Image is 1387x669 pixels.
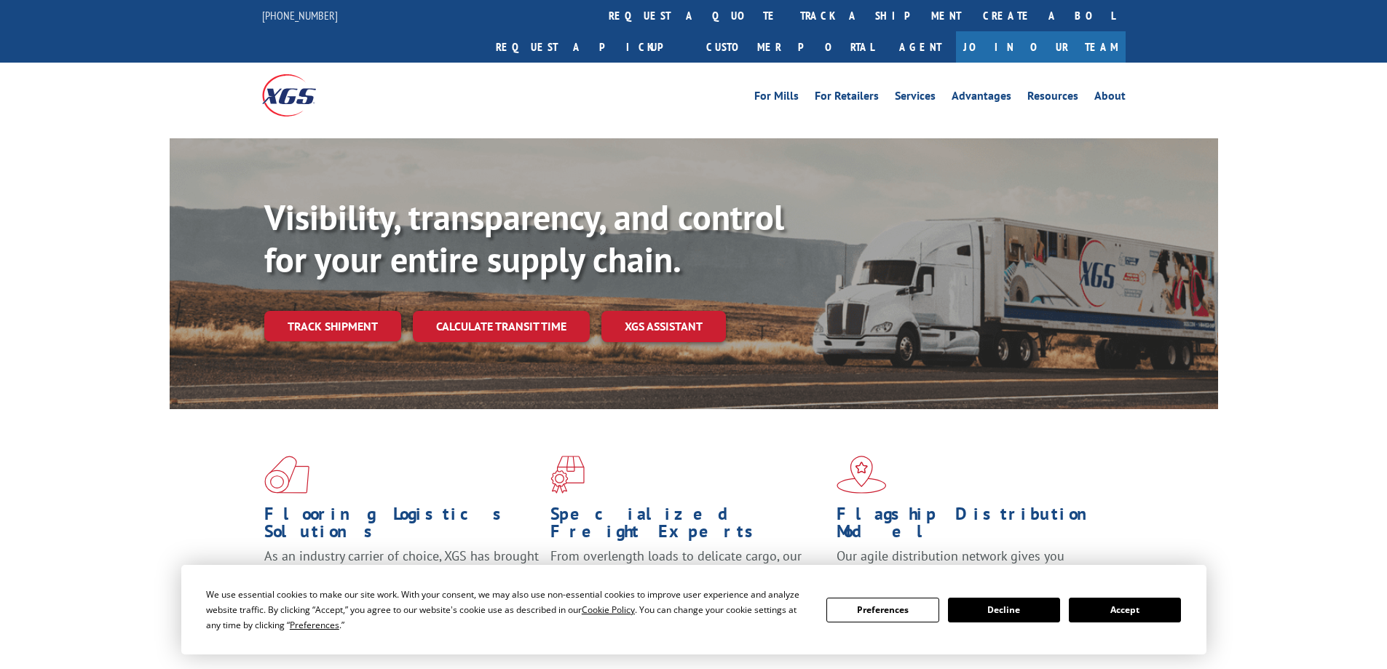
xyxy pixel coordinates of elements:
[952,90,1011,106] a: Advantages
[826,598,939,622] button: Preferences
[1094,90,1126,106] a: About
[837,547,1105,582] span: Our agile distribution network gives you nationwide inventory management on demand.
[264,547,539,599] span: As an industry carrier of choice, XGS has brought innovation and dedication to flooring logistics...
[695,31,885,63] a: Customer Portal
[206,587,809,633] div: We use essential cookies to make our site work. With your consent, we may also use non-essential ...
[837,505,1112,547] h1: Flagship Distribution Model
[264,456,309,494] img: xgs-icon-total-supply-chain-intelligence-red
[837,456,887,494] img: xgs-icon-flagship-distribution-model-red
[1069,598,1181,622] button: Accept
[413,311,590,342] a: Calculate transit time
[895,90,936,106] a: Services
[948,598,1060,622] button: Decline
[754,90,799,106] a: For Mills
[181,565,1206,654] div: Cookie Consent Prompt
[1027,90,1078,106] a: Resources
[815,90,879,106] a: For Retailers
[601,311,726,342] a: XGS ASSISTANT
[582,603,635,616] span: Cookie Policy
[550,547,826,612] p: From overlength loads to delicate cargo, our experienced staff knows the best way to move your fr...
[290,619,339,631] span: Preferences
[956,31,1126,63] a: Join Our Team
[264,311,401,341] a: Track shipment
[550,505,826,547] h1: Specialized Freight Experts
[264,194,784,282] b: Visibility, transparency, and control for your entire supply chain.
[264,505,540,547] h1: Flooring Logistics Solutions
[885,31,956,63] a: Agent
[262,8,338,23] a: [PHONE_NUMBER]
[550,456,585,494] img: xgs-icon-focused-on-flooring-red
[485,31,695,63] a: Request a pickup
